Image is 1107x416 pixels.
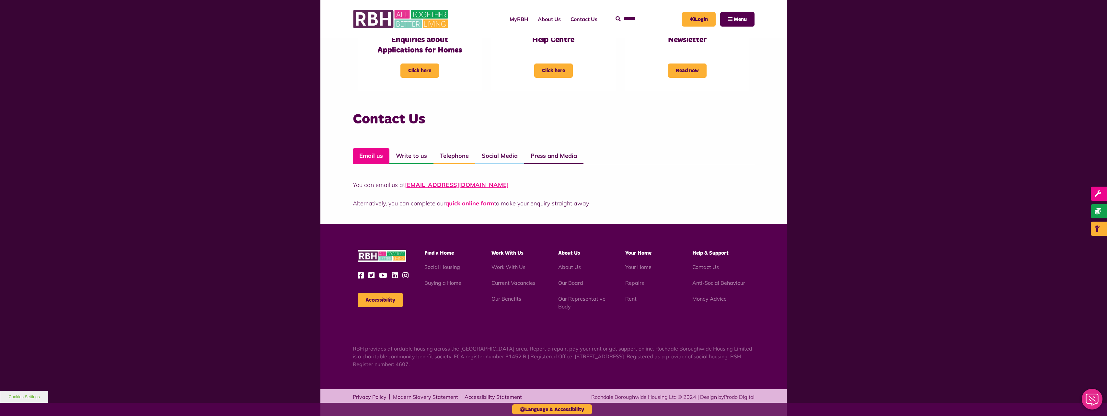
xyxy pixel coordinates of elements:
[558,295,605,310] a: Our Representative Body
[491,295,521,302] a: Our Benefits
[534,64,573,78] span: Click here
[724,394,755,400] a: Prodo Digital - open in a new tab
[625,264,652,270] a: Your Home
[504,35,603,45] h3: Help Centre
[405,181,509,189] a: [EMAIL_ADDRESS][DOMAIN_NAME]
[638,35,736,45] h3: Newsletter
[692,264,719,270] a: Contact Us
[692,295,727,302] a: Money Advice
[505,10,533,28] a: MyRBH
[358,250,406,262] img: RBH
[682,12,716,27] a: MyRBH
[512,404,592,414] button: Language & Accessibility
[1078,387,1107,416] iframe: Netcall Web Assistant for live chat
[353,345,755,368] p: RBH provides affordable housing across the [GEOGRAPHIC_DATA] area. Report a repair, pay your rent...
[491,280,536,286] a: Current Vacancies
[353,110,755,129] h3: Contact Us
[353,394,386,399] a: Privacy Policy
[692,250,729,256] span: Help & Support
[424,280,461,286] a: Buying a Home
[558,280,583,286] a: Our Board
[371,35,469,55] h3: Enquiries about Applications for Homes
[734,17,747,22] span: Menu
[491,264,525,270] a: Work With Us
[625,250,652,256] span: Your Home
[591,393,755,401] div: Rochdale Boroughwide Housing Ltd © 2024 | Design by
[475,148,524,164] a: Social Media
[358,293,403,307] button: Accessibility
[433,148,475,164] a: Telephone
[491,250,524,256] span: Work With Us
[353,199,755,208] p: Alternatively, you can complete our to make your enquiry straight away
[353,180,755,189] p: You can email us at
[400,64,439,78] span: Click here
[616,12,675,26] input: Search
[393,394,458,399] a: Modern Slavery Statement - open in a new tab
[625,295,637,302] a: Rent
[566,10,602,28] a: Contact Us
[720,12,755,27] button: Navigation
[424,264,460,270] a: Social Housing - open in a new tab
[389,148,433,164] a: Write to us
[465,394,522,399] a: Accessibility Statement
[533,10,566,28] a: About Us
[692,280,745,286] a: Anti-Social Behaviour
[353,148,389,164] a: Email us
[424,250,454,256] span: Find a Home
[353,6,450,32] img: RBH
[558,250,580,256] span: About Us
[558,264,581,270] a: About Us
[524,148,583,164] a: Press and Media
[625,280,644,286] a: Repairs
[668,64,707,78] span: Read now
[445,200,494,207] a: quick online form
